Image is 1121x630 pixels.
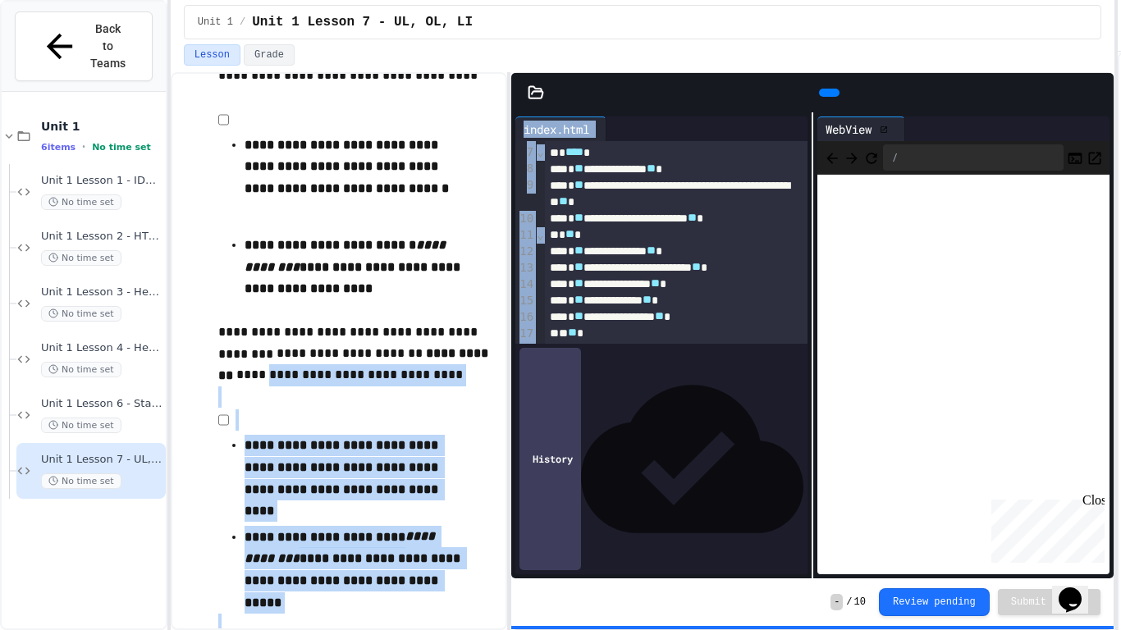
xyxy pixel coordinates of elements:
[1011,596,1088,609] span: Submit Answer
[1087,148,1103,167] button: Open in new tab
[879,588,990,616] button: Review pending
[244,44,295,66] button: Grade
[817,116,905,141] div: WebView
[515,121,597,138] div: index.html
[817,175,1110,575] iframe: Web Preview
[515,244,536,260] div: 12
[515,309,536,326] div: 16
[515,227,536,244] div: 11
[41,397,162,411] span: Unit 1 Lesson 6 - Stations Activity
[817,121,880,138] div: WebView
[89,21,127,72] span: Back to Teams
[883,144,1064,171] div: /
[536,228,544,241] span: Fold line
[515,260,536,276] div: 13
[15,11,153,81] button: Back to Teams
[536,145,544,158] span: Fold line
[515,177,536,210] div: 9
[515,276,536,293] div: 14
[184,44,240,66] button: Lesson
[41,119,162,134] span: Unit 1
[515,144,536,161] div: 7
[198,16,233,29] span: Unit 1
[41,362,121,377] span: No time set
[515,161,536,177] div: 8
[41,418,121,433] span: No time set
[515,342,536,358] div: 18
[985,493,1105,563] iframe: chat widget
[92,142,151,153] span: No time set
[1052,564,1105,614] iframe: chat widget
[844,147,860,167] span: Forward
[519,348,581,570] div: History
[824,147,840,167] span: Back
[41,250,121,266] span: No time set
[854,596,866,609] span: 10
[1067,148,1083,167] button: Console
[515,326,536,342] div: 17
[7,7,113,104] div: Chat with us now!Close
[41,306,121,322] span: No time set
[846,596,852,609] span: /
[41,194,121,210] span: No time set
[252,12,473,32] span: Unit 1 Lesson 7 - UL, OL, LI
[515,116,606,141] div: index.html
[515,211,536,227] div: 10
[240,16,245,29] span: /
[41,174,162,188] span: Unit 1 Lesson 1 - IDE Interaction
[41,473,121,489] span: No time set
[863,148,880,167] button: Refresh
[41,230,162,244] span: Unit 1 Lesson 2 - HTML Doc Setup
[830,594,843,610] span: -
[515,293,536,309] div: 15
[82,140,85,153] span: •
[998,589,1101,615] button: Submit Answer
[41,142,75,153] span: 6 items
[41,285,162,299] span: Unit 1 Lesson 3 - Headers and Paragraph tags
[41,341,162,355] span: Unit 1 Lesson 4 - Headlines Lab
[41,453,162,467] span: Unit 1 Lesson 7 - UL, OL, LI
